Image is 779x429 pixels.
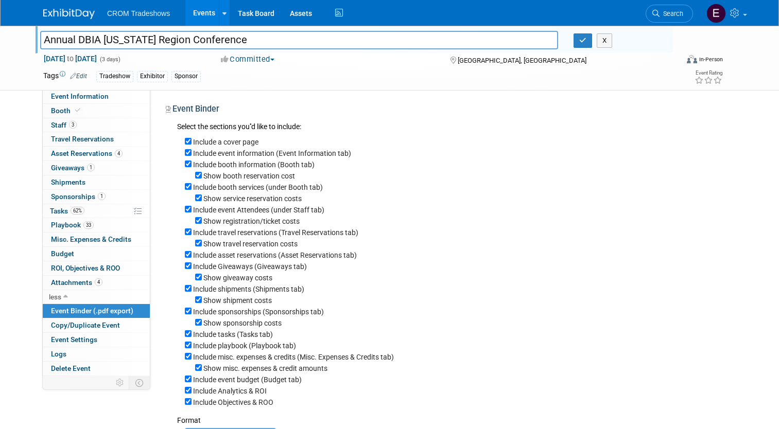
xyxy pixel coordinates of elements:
[193,149,351,157] label: Include event information (Event Information tab)
[43,132,150,146] a: Travel Reservations
[43,190,150,204] a: Sponsorships1
[203,274,272,282] label: Show giveaway costs
[597,33,613,48] button: X
[43,261,150,275] a: ROI, Objectives & ROO
[166,103,728,118] div: Event Binder
[193,183,323,191] label: Include booth services (under Booth tab)
[203,364,327,372] label: Show misc. expenses & credit amounts
[99,56,120,63] span: (3 days)
[43,247,150,261] a: Budget
[458,57,586,64] span: [GEOGRAPHIC_DATA], [GEOGRAPHIC_DATA]
[51,278,102,287] span: Attachments
[51,135,114,143] span: Travel Reservations
[43,276,150,290] a: Attachments4
[51,307,133,315] span: Event Binder (.pdf export)
[193,342,296,350] label: Include playbook (Playbook tab)
[137,71,168,82] div: Exhibitor
[43,333,150,347] a: Event Settings
[171,71,201,82] div: Sponsor
[43,147,150,160] a: Asset Reservations4
[706,4,726,23] img: Emily Williams
[51,106,82,115] span: Booth
[203,296,272,305] label: Show shipment costs
[70,73,87,80] a: Edit
[115,150,123,157] span: 4
[660,10,683,17] span: Search
[107,9,170,17] span: CROM Tradeshows
[203,240,298,248] label: Show travel reservation costs
[75,108,80,113] i: Booth reservation complete
[217,54,279,65] button: Committed
[51,192,106,201] span: Sponsorships
[43,362,150,376] a: Delete Event
[203,194,302,203] label: Show service reservation costs
[193,376,302,384] label: Include event budget (Budget tab)
[51,321,120,329] span: Copy/Duplicate Event
[193,330,273,338] label: Include tasks (Tasks tab)
[83,221,94,229] span: 33
[65,55,75,63] span: to
[43,54,97,63] span: [DATE] [DATE]
[203,217,300,225] label: Show registration/ticket costs
[51,264,120,272] span: ROI, Objectives & ROO
[43,347,150,361] a: Logs
[87,164,95,171] span: 1
[95,278,102,286] span: 4
[43,70,87,82] td: Tags
[193,353,394,361] label: Include misc. expenses & credits (Misc. Expenses & Credits tab)
[69,121,77,129] span: 3
[203,319,282,327] label: Show sponsorship costs
[51,92,109,100] span: Event Information
[43,161,150,175] a: Giveaways1
[177,121,728,133] div: Select the sections you''d like to include:
[43,290,150,304] a: less
[177,407,728,425] div: Format
[687,55,697,63] img: Format-Inperson.png
[43,9,95,19] img: ExhibitDay
[51,221,94,229] span: Playbook
[193,228,358,237] label: Include travel reservations (Travel Reservations tab)
[43,118,150,132] a: Staff3
[51,249,74,258] span: Budget
[51,350,66,358] span: Logs
[193,262,307,271] label: Include Giveaways (Giveaways tab)
[43,204,150,218] a: Tasks62%
[622,53,723,69] div: Event Format
[51,149,123,157] span: Asset Reservations
[43,318,150,332] a: Copy/Duplicate Event
[43,304,150,318] a: Event Binder (.pdf export)
[193,251,357,259] label: Include asset reservations (Asset Reservations tab)
[129,376,150,389] td: Toggle Event Tabs
[43,175,150,189] a: Shipments
[193,160,315,169] label: Include booth information (Booth tab)
[193,138,258,146] label: Include a cover page
[43,218,150,232] a: Playbook33
[43,90,150,103] a: Event Information
[111,376,129,389] td: Personalize Event Tab Strip
[51,235,131,243] span: Misc. Expenses & Credits
[71,207,84,214] span: 62%
[51,178,85,186] span: Shipments
[193,387,267,395] label: Include Analytics & ROI
[51,164,95,172] span: Giveaways
[50,207,84,215] span: Tasks
[51,364,91,372] span: Delete Event
[43,104,150,118] a: Booth
[646,5,693,23] a: Search
[193,206,324,214] label: Include event Attendees (under Staff tab)
[193,285,304,293] label: Include shipments (Shipments tab)
[49,293,61,301] span: less
[193,308,324,316] label: Include sponsorships (Sponsorships tab)
[43,233,150,246] a: Misc. Expenses & Credits
[96,71,133,82] div: Tradeshow
[699,56,723,63] div: In-Person
[51,335,97,344] span: Event Settings
[193,398,273,406] label: Include Objectives & ROO
[203,172,295,180] label: Show booth reservation cost
[98,192,106,200] span: 1
[695,70,722,76] div: Event Rating
[51,121,77,129] span: Staff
